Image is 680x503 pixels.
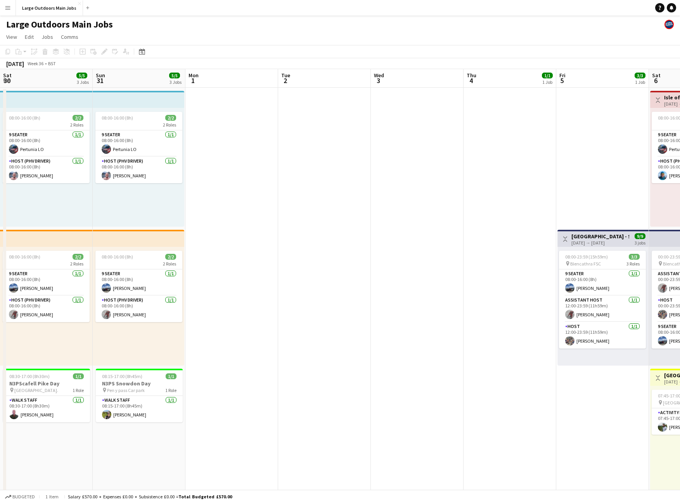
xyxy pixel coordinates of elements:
span: [GEOGRAPHIC_DATA]. [14,387,58,393]
app-card-role: 9 Seater1/108:00-16:00 (8h)[PERSON_NAME] [3,269,90,296]
app-card-role: Walk Staff1/108:15-17:00 (8h45m)[PERSON_NAME] [96,396,183,422]
app-card-role: 9 Seater1/108:00-16:00 (8h)[PERSON_NAME] [559,269,646,296]
span: Week 36 [26,61,45,66]
span: 2/2 [73,254,83,260]
div: 3 jobs [635,239,645,246]
span: 1 Role [165,387,176,393]
span: 08:30-17:00 (8h30m) [9,373,50,379]
app-card-role: Host (PHV Driver)1/108:00-16:00 (8h)[PERSON_NAME] [3,296,90,322]
app-user-avatar: Large Outdoors Office [664,20,674,29]
app-card-role: 9 Seater1/108:00-16:00 (8h)Pertunia LO [95,130,182,157]
span: 3 Roles [626,261,640,267]
h3: [GEOGRAPHIC_DATA] - Striding Edge & Sharp Edge / Scafell Pike Challenge Weekend / Wild Swim - [GE... [571,233,629,240]
h1: Large Outdoors Main Jobs [6,19,113,30]
span: 4 [465,76,476,85]
span: 9/9 [635,233,645,239]
span: 08:00-16:00 (8h) [102,115,133,121]
span: 2 Roles [70,261,83,267]
app-job-card: 08:30-17:00 (8h30m)1/1N3PScafell Pike Day [GEOGRAPHIC_DATA].1 RoleWalk Staff1/108:30-17:00 (8h30m... [3,369,90,422]
app-job-card: 08:00-23:59 (15h59m)3/3 Blencathra FSC3 Roles9 Seater1/108:00-16:00 (8h)[PERSON_NAME]Assistant Ho... [559,251,646,349]
app-job-card: 08:00-16:00 (8h)2/22 Roles9 Seater1/108:00-16:00 (8h)Pertunia LOHost (PHV Driver)1/108:00-16:00 (... [95,112,182,183]
a: Jobs [38,32,56,42]
span: 3/3 [635,73,645,78]
div: [DATE] [6,60,24,68]
span: 30 [2,76,12,85]
div: BST [48,61,56,66]
span: 1 [187,76,199,85]
span: Mon [189,72,199,79]
app-job-card: 08:00-16:00 (8h)2/22 Roles9 Seater1/108:00-16:00 (8h)[PERSON_NAME]Host (PHV Driver)1/108:00-16:00... [95,251,182,322]
span: Edit [25,33,34,40]
span: Wed [374,72,384,79]
span: 2 Roles [163,261,176,267]
app-card-role: 9 Seater1/108:00-16:00 (8h)[PERSON_NAME] [95,269,182,296]
span: 3 [373,76,384,85]
a: Comms [58,32,81,42]
span: 1/1 [73,373,84,379]
div: 1 Job [542,79,552,85]
div: 3 Jobs [77,79,89,85]
span: Thu [467,72,476,79]
app-card-role: Host (PHV Driver)1/108:00-16:00 (8h)[PERSON_NAME] [95,157,182,183]
span: Fri [559,72,566,79]
span: 08:00-16:00 (8h) [102,254,133,260]
span: Jobs [42,33,53,40]
span: 2/2 [165,254,176,260]
span: Tue [281,72,290,79]
span: 5/5 [76,73,87,78]
button: Budgeted [4,493,36,501]
div: [DATE] → [DATE] [571,240,629,246]
h3: N3PScafell Pike Day [3,380,90,387]
a: Edit [22,32,37,42]
span: 5/5 [169,73,180,78]
a: View [3,32,20,42]
span: 6 [651,76,661,85]
app-job-card: 08:15-17:00 (8h45m)1/1N3PS Snowdon Day Pen y pass Car park1 RoleWalk Staff1/108:15-17:00 (8h45m)[... [96,369,183,422]
span: 08:00-16:00 (8h) [9,254,40,260]
span: 08:00-16:00 (8h) [9,115,40,121]
span: 2/2 [165,115,176,121]
span: 3/3 [629,254,640,260]
span: 1 Role [73,387,84,393]
span: Budgeted [12,494,35,500]
span: 31 [95,76,105,85]
span: 2/2 [73,115,83,121]
div: 1 Job [635,79,645,85]
span: Comms [61,33,78,40]
span: Pen y pass Car park [107,387,145,393]
div: Salary £570.00 + Expenses £0.00 + Subsistence £0.00 = [68,494,232,500]
app-card-role: Host1/112:00-23:59 (11h59m)[PERSON_NAME] [559,322,646,349]
span: Blencathra FSC [570,261,601,267]
h3: N3PS Snowdon Day [96,380,183,387]
span: 2 [280,76,290,85]
span: 1/1 [542,73,553,78]
button: Large Outdoors Main Jobs [16,0,83,16]
span: 08:00-23:59 (15h59m) [565,254,608,260]
span: 2 Roles [163,122,176,128]
app-card-role: 9 Seater1/108:00-16:00 (8h)Pertunia LO [3,130,90,157]
span: Sat [652,72,661,79]
span: 5 [558,76,566,85]
app-card-role: Host (PHV Driver)1/108:00-16:00 (8h)[PERSON_NAME] [3,157,90,183]
app-job-card: 08:00-16:00 (8h)2/22 Roles9 Seater1/108:00-16:00 (8h)[PERSON_NAME]Host (PHV Driver)1/108:00-16:00... [3,251,90,322]
div: 3 Jobs [170,79,182,85]
app-card-role: Walk Staff1/108:30-17:00 (8h30m)[PERSON_NAME] [3,396,90,422]
span: 08:15-17:00 (8h45m) [102,373,142,379]
app-job-card: 08:00-16:00 (8h)2/22 Roles9 Seater1/108:00-16:00 (8h)Pertunia LOHost (PHV Driver)1/108:00-16:00 (... [3,112,90,183]
span: Total Budgeted £570.00 [178,494,232,500]
span: Sun [96,72,105,79]
span: View [6,33,17,40]
span: 1 item [43,494,61,500]
span: 2 Roles [70,122,83,128]
app-card-role: Assistant Host1/112:00-23:59 (11h59m)[PERSON_NAME] [559,296,646,322]
span: Sat [3,72,12,79]
span: 1/1 [166,373,176,379]
app-card-role: Host (PHV Driver)1/108:00-16:00 (8h)[PERSON_NAME] [95,296,182,322]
